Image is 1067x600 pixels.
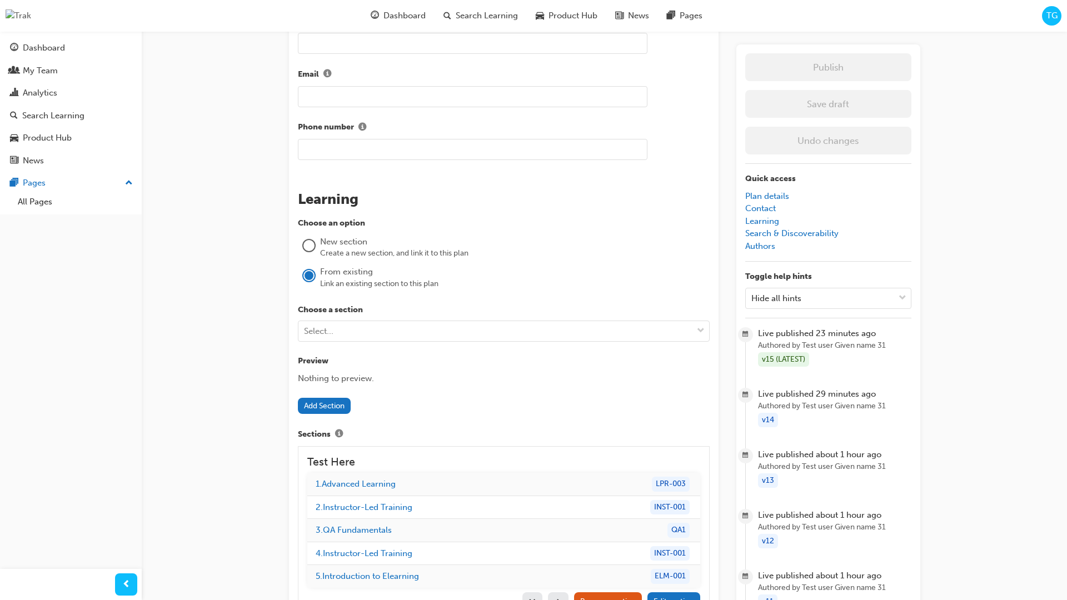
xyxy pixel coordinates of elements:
span: info-icon [323,70,331,79]
a: Plan details [745,191,789,201]
a: car-iconProduct Hub [527,4,606,27]
a: pages-iconPages [658,4,711,27]
span: calendar-icon [742,570,749,584]
a: search-iconSearch Learning [435,4,527,27]
span: calendar-icon [742,449,749,463]
button: Phone number [354,121,371,135]
button: Undo changes [745,127,911,154]
span: down-icon [899,291,906,306]
a: guage-iconDashboard [362,4,435,27]
span: search-icon [443,9,451,23]
span: guage-icon [10,43,18,53]
span: pages-icon [667,9,675,23]
span: Authored by Test user Given name 31 [758,461,911,473]
a: Learning [745,216,779,226]
button: Email [319,67,336,82]
button: Publish [745,53,911,81]
div: INST-001 [650,546,690,561]
a: Dashboard [4,38,137,58]
button: Add Section [298,398,351,414]
a: News [4,151,137,171]
span: Product Hub [549,9,597,22]
div: Hide all hints [751,292,801,304]
a: news-iconNews [606,4,658,27]
a: 3.QA Fundamentals [316,525,392,535]
button: Pages [4,173,137,193]
span: car-icon [10,133,18,143]
div: Pages [23,177,46,189]
span: Live published about 1 hour ago [758,569,911,582]
span: Search Learning [456,9,518,22]
div: Link an existing section to this plan [320,278,710,289]
a: 1.Advanced Learning [316,479,396,489]
div: Select... [304,325,333,338]
a: My Team [4,61,137,81]
div: From existing [320,266,710,278]
span: news-icon [615,9,624,23]
span: down-icon [697,324,705,338]
div: Create a new section, and link it to this plan [320,248,710,259]
span: up-icon [125,176,133,191]
div: Product Hub [23,132,72,144]
span: car-icon [536,9,544,23]
div: v15 (LATEST) [758,352,809,367]
span: calendar-icon [742,328,749,342]
span: chart-icon [10,88,18,98]
a: Search & Discoverability [745,228,839,238]
span: info-icon [335,430,343,439]
span: Live published about 1 hour ago [758,448,911,461]
span: News [628,9,649,22]
label: Email [298,67,710,82]
h2: Learning [298,191,710,208]
span: people-icon [10,66,18,76]
a: All Pages [13,193,137,211]
span: TG [1046,9,1058,22]
div: v14 [758,413,778,428]
button: Save draft [745,90,911,118]
button: TG [1042,6,1061,26]
h3: Test Here [307,456,700,468]
a: Analytics [4,83,137,103]
button: DashboardMy TeamAnalyticsSearch LearningProduct HubNews [4,36,137,173]
span: Pages [680,9,702,22]
div: ELM-001 [651,569,690,584]
span: Nothing to preview. [298,373,374,383]
span: calendar-icon [742,509,749,523]
p: Choose a section [298,304,710,317]
div: Dashboard [23,42,65,54]
div: INST-001 [650,500,690,515]
span: info-icon [358,123,366,133]
span: Authored by Test user Given name 31 [758,521,911,534]
a: Contact [745,203,776,213]
a: Product Hub [4,128,137,148]
p: Toggle help hints [745,271,911,283]
div: Analytics [23,87,57,99]
span: Dashboard [383,9,426,22]
div: QA1 [667,523,690,538]
div: LPR-003 [652,477,690,492]
label: Sections [298,427,710,442]
span: news-icon [10,156,18,166]
a: Search Learning [4,106,137,126]
div: v13 [758,473,778,488]
div: v12 [758,534,778,549]
label: Phone number [298,121,710,135]
span: Authored by Test user Given name 31 [758,400,911,413]
label: Preview [298,355,710,368]
span: calendar-icon [742,388,749,402]
span: Live published 23 minutes ago [758,327,911,340]
span: pages-icon [10,178,18,188]
a: 4.Instructor-Led Training [316,548,412,558]
span: Authored by Test user Given name 31 [758,339,911,352]
p: Choose an option [298,217,710,230]
a: 2.Instructor-Led Training [316,502,412,512]
div: New section [320,236,710,248]
a: 5.Introduction to Elearning [316,571,419,581]
div: My Team [23,64,58,77]
button: Sections [331,427,347,442]
div: News [23,154,44,167]
p: Quick access [745,173,911,186]
img: Trak [6,9,31,22]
